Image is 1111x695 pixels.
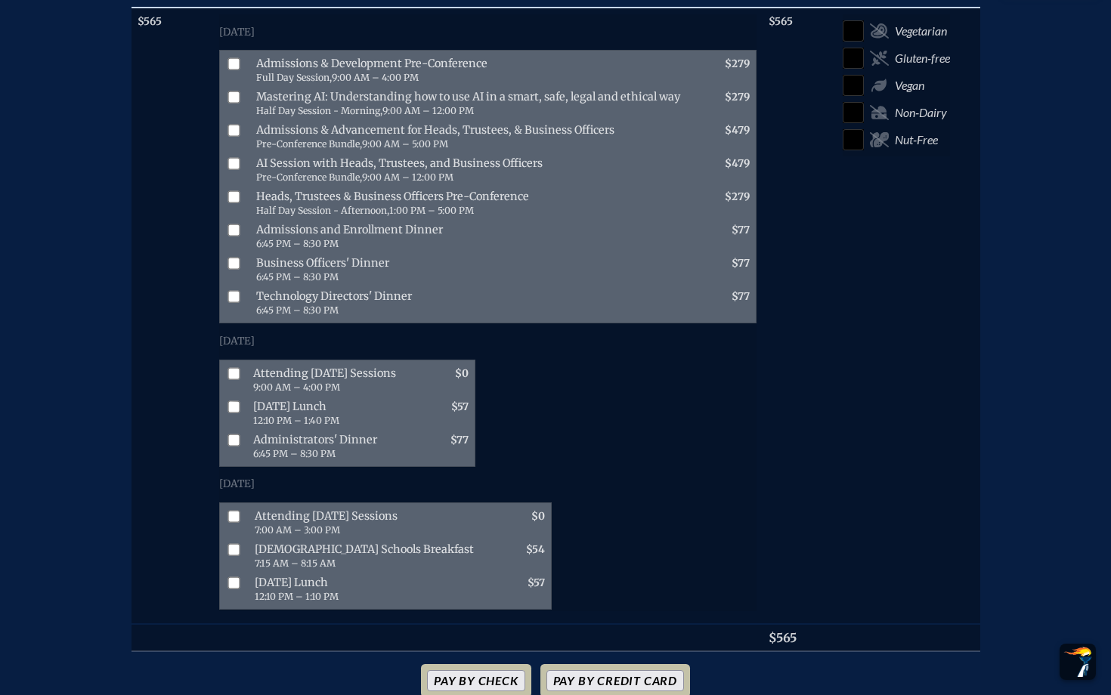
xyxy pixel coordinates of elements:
span: Admissions and Enrollment Dinner [250,220,689,253]
span: 6:45 PM – 8:30 PM [256,304,339,316]
span: Pre-Conference Bundle, [256,171,362,183]
span: Mastering AI: Understanding how to use AI in a smart, safe, legal and ethical way [250,87,689,120]
span: [DEMOGRAPHIC_DATA] Schools Breakfast [249,539,484,573]
span: [DATE] [219,335,255,347]
span: 1:00 PM – 5:00 PM [389,205,474,216]
span: [DATE] Lunch [249,573,484,606]
span: 9:00 AM – 4:00 PM [332,72,419,83]
span: [DATE] [219,26,255,39]
span: $0 [455,367,469,380]
span: Non-Dairy [895,105,947,120]
span: $279 [725,57,750,70]
span: AI Session with Heads, Trustees, and Business Officers [250,153,689,187]
span: Vegan [895,78,924,93]
span: 9:00 AM – 4:00 PM [253,381,340,393]
span: Full Day Session, [256,72,332,83]
span: 9:00 AM – 5:00 PM [362,138,448,150]
span: $565 [769,15,793,28]
span: Business Officers' Dinner [250,253,689,286]
span: $479 [725,157,750,170]
span: Technology Directors' Dinner [250,286,689,320]
span: 9:00 AM – 12:00 PM [362,171,453,183]
span: Admissions & Advancement for Heads, Trustees, & Business Officers [250,120,689,153]
th: $565 [763,624,837,651]
span: Pre-Conference Bundle, [256,138,362,150]
span: Attending [DATE] Sessions [247,363,408,397]
img: To the top [1063,647,1093,677]
span: Attending [DATE] Sessions [249,506,484,539]
span: [DATE] Lunch [247,397,408,430]
span: Heads, Trustees & Business Officers Pre-Conference [250,187,689,220]
span: 7:00 AM – 3:00 PM [255,524,340,536]
span: Admissions & Development Pre-Conference [250,54,689,87]
button: Scroll Top [1060,644,1096,680]
span: $57 [451,400,469,413]
span: $279 [725,91,750,103]
span: Administrators' Dinner [247,430,408,463]
span: 7:15 AM – 8:15 AM [255,558,336,569]
span: $77 [732,290,750,303]
span: Vegetarian [895,23,947,39]
span: $279 [725,190,750,203]
span: $57 [528,576,545,589]
span: $54 [526,543,545,556]
button: Pay by Credit Card [546,670,684,691]
span: Half Day Session - Afternoon, [256,205,389,216]
span: Half Day Session - Morning, [256,105,382,116]
span: $565 [138,15,162,28]
span: $0 [531,510,545,523]
span: $77 [732,257,750,270]
span: [DATE] [219,477,255,490]
span: $77 [450,434,469,446]
span: $479 [725,124,750,137]
span: 6:45 PM – 8:30 PM [256,238,339,249]
span: 6:45 PM – 8:30 PM [253,448,336,459]
span: Gluten-free [895,51,950,66]
span: $77 [732,224,750,236]
span: 6:45 PM – 8:30 PM [256,271,339,283]
span: 12:10 PM – 1:10 PM [255,591,339,602]
span: 9:00 AM – 12:00 PM [382,105,474,116]
button: Pay by Check [427,670,525,691]
span: Nut-Free [895,132,938,147]
span: 12:10 PM – 1:40 PM [253,415,339,426]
